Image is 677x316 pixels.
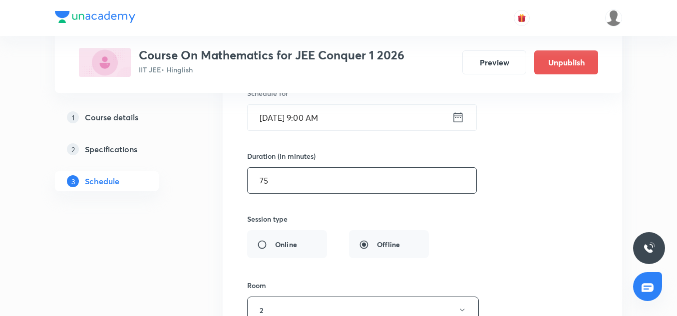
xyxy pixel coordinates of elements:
p: 2 [67,143,79,155]
img: Company Logo [55,11,135,23]
h5: Course details [85,111,138,123]
h6: Duration (in minutes) [247,151,316,161]
h6: Session type [247,214,288,224]
button: Unpublish [534,50,598,74]
a: Company Logo [55,11,135,25]
img: avatar [517,13,526,22]
img: Arpit Srivastava [605,9,622,26]
p: IIT JEE • Hinglish [139,64,404,75]
button: Preview [462,50,526,74]
button: avatar [514,10,530,26]
h6: Schedule for [247,88,471,98]
h5: Specifications [85,143,137,155]
input: 75 [248,168,476,193]
a: 2Specifications [55,139,191,159]
p: 3 [67,175,79,187]
img: 94FACE17-FA0C-4978-A350-3B7A2E34EEB6_plus.png [79,48,131,77]
a: 1Course details [55,107,191,127]
h5: Schedule [85,175,119,187]
img: ttu [643,242,655,254]
h6: Room [247,280,266,291]
h3: Course On Mathematics for JEE Conquer 1 2026 [139,48,404,62]
p: 1 [67,111,79,123]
